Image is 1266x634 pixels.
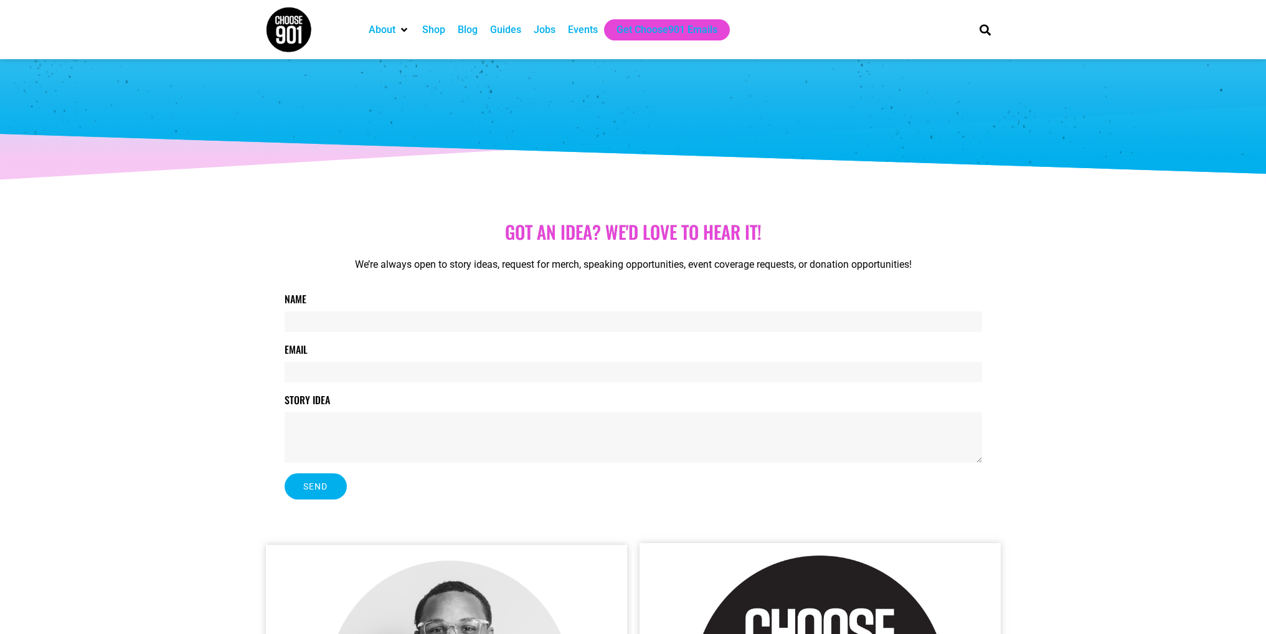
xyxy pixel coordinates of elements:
[369,22,395,37] a: About
[285,342,308,362] label: Email
[303,482,328,491] span: Send
[362,19,958,40] nav: Main nav
[422,22,445,37] a: Shop
[285,392,330,412] label: Story Idea
[490,22,521,37] a: Guides
[362,19,416,40] div: About
[285,291,306,311] label: Name
[285,291,982,509] form: Contact Form
[458,22,478,37] a: Blog
[568,22,598,37] a: Events
[285,221,982,243] h1: Got aN idea? we'd love to hear it!
[616,22,717,37] a: Get Choose901 Emails
[285,473,347,499] button: Send
[534,22,555,37] a: Jobs
[285,257,982,272] p: We’re always open to story ideas, request for merch, speaking opportunities, event coverage reque...
[975,19,995,40] div: Search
